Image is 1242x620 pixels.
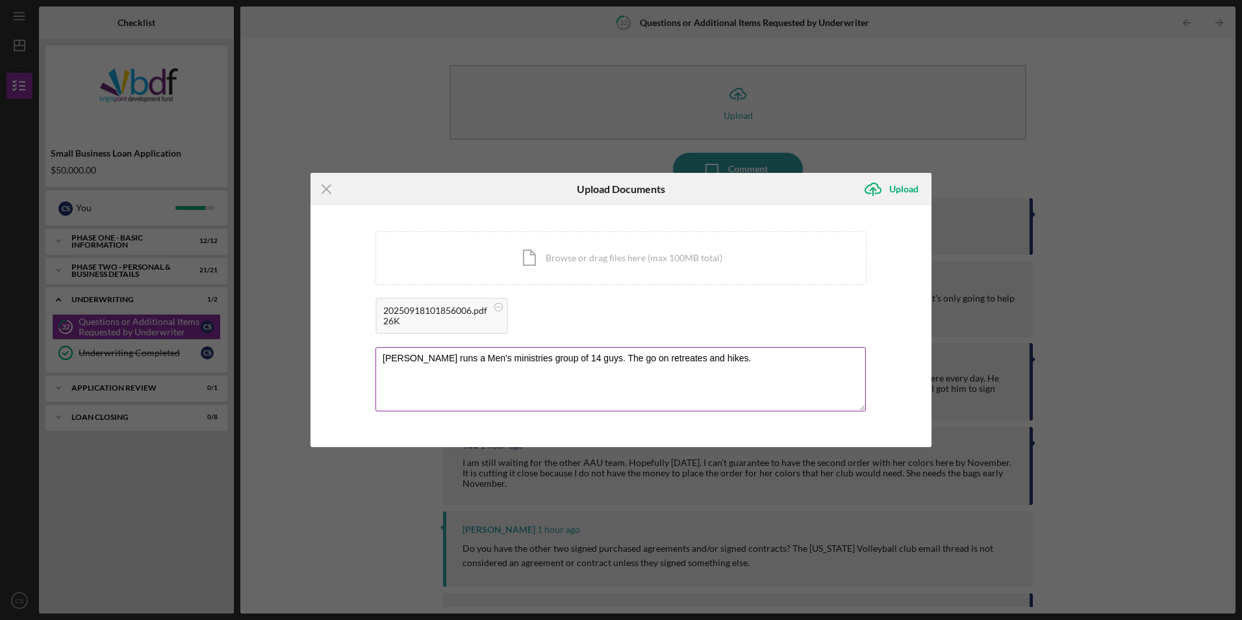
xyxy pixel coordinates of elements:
[889,176,919,202] div: Upload
[383,316,487,326] div: 26K
[857,176,931,202] button: Upload
[577,183,665,195] h6: Upload Documents
[383,305,487,316] div: 20250918101856006.pdf
[375,347,866,411] textarea: [PERSON_NAME] runs a Men's ministries group of 14 guys. The go on retreates and hikes.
